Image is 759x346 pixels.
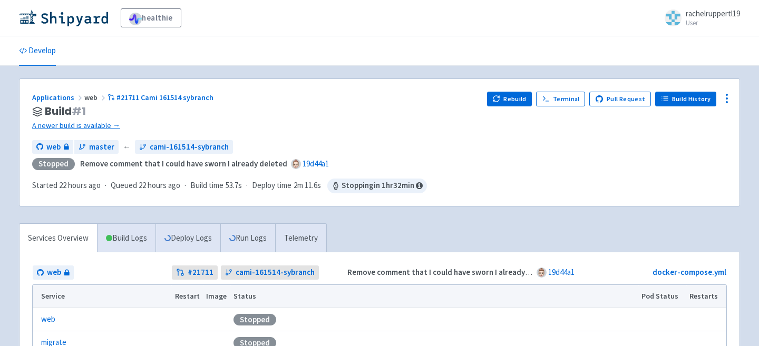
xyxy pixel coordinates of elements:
[84,93,108,102] span: web
[20,224,97,253] a: Services Overview
[220,224,275,253] a: Run Logs
[686,19,740,26] small: User
[74,140,119,154] a: master
[638,285,686,308] th: Pod Status
[327,179,427,193] span: Stopping in 1 hr 32 min
[236,266,315,279] span: cami-161514-sybranch
[98,224,155,253] a: Build Logs
[548,267,575,277] a: 19d44a1
[172,265,218,280] a: #21711
[59,180,101,190] time: 22 hours ago
[108,93,215,102] a: #21711 Cami 161514 sybranch
[19,36,56,66] a: Develop
[80,159,287,169] strong: Remove comment that I could have sworn I already deleted
[171,285,203,308] th: Restart
[32,179,427,193] div: · · ·
[294,180,321,192] span: 2m 11.6s
[275,224,326,253] a: Telemetry
[190,180,223,192] span: Build time
[188,266,213,279] strong: # 21711
[347,267,554,277] strong: Remove comment that I could have sworn I already deleted
[589,92,651,106] a: Pull Request
[32,158,75,170] div: Stopped
[686,285,726,308] th: Restarts
[111,180,180,190] span: Queued
[658,9,740,26] a: rachelruppertl19 User
[45,105,86,117] span: Build
[32,120,479,132] a: A newer build is available →
[72,104,86,118] span: # 1
[653,267,726,277] a: docker-compose.yml
[47,266,61,279] span: web
[32,140,73,154] a: web
[686,8,740,18] span: rachelruppertl19
[46,141,61,153] span: web
[32,93,84,102] a: Applications
[135,140,233,154] a: cami-161514-sybranch
[121,8,181,27] a: healthie
[230,285,638,308] th: Status
[19,9,108,26] img: Shipyard logo
[41,313,55,325] a: web
[150,141,229,153] span: cami-161514-sybranch
[89,141,114,153] span: master
[33,285,171,308] th: Service
[303,159,329,169] a: 19d44a1
[233,314,276,325] div: Stopped
[155,224,220,253] a: Deploy Logs
[139,180,180,190] time: 22 hours ago
[655,92,716,106] a: Build History
[32,180,101,190] span: Started
[252,180,291,192] span: Deploy time
[203,285,230,308] th: Image
[123,141,131,153] span: ←
[221,265,319,280] a: cami-161514-sybranch
[33,265,74,280] a: web
[487,92,532,106] button: Rebuild
[536,92,585,106] a: Terminal
[226,180,242,192] span: 53.7s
